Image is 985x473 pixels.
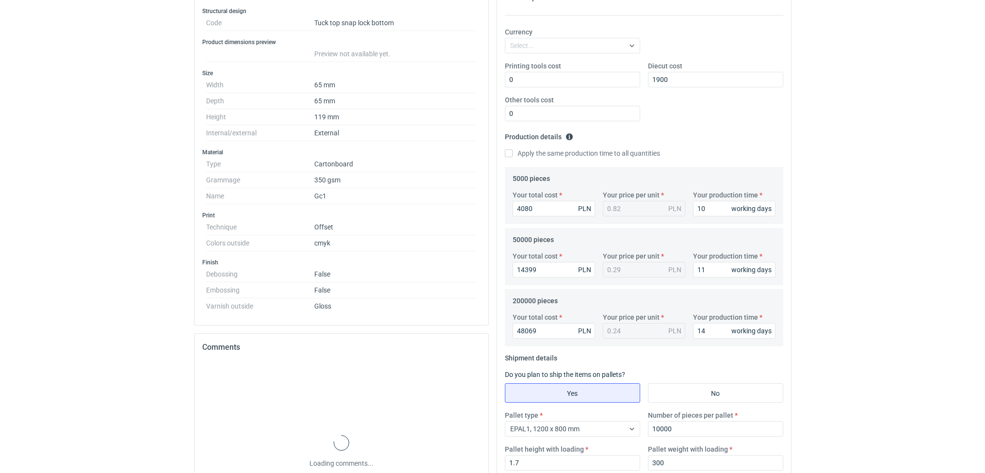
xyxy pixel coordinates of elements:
label: Your total cost [513,190,558,200]
label: Pallet weight with loading [648,444,728,454]
dt: Technique [206,219,314,235]
dd: Offset [314,219,477,235]
label: Pallet type [505,410,538,420]
label: Other tools cost [505,95,554,105]
dt: Height [206,109,314,125]
span: EPAL1, 1200 x 800 mm [510,425,580,433]
dd: 119 mm [314,109,477,125]
legend: Shipment details [505,350,557,362]
label: Apply the same production time to all quantities [505,148,660,158]
label: Do you plan to ship the items on pallets? [505,371,625,378]
h3: Structural design [202,7,481,15]
dt: Type [206,156,314,172]
div: PLN [578,326,591,336]
dt: Colors outside [206,235,314,251]
div: working days [731,326,772,336]
div: working days [731,204,772,213]
input: 0 [513,323,595,339]
div: Select... [510,41,534,50]
legend: Production details [505,129,573,141]
label: Your total cost [513,312,558,322]
input: 0 [513,262,595,277]
label: Your production time [693,312,758,322]
div: PLN [668,326,681,336]
h3: Finish [202,259,481,266]
input: 0 [648,455,783,471]
input: 0 [648,72,783,87]
legend: 5000 pieces [513,171,550,182]
dd: 65 mm [314,93,477,109]
input: 0 [693,323,775,339]
label: Diecut cost [648,61,682,71]
label: Your production time [693,251,758,261]
h3: Size [202,69,481,77]
div: PLN [668,204,681,213]
dd: cmyk [314,235,477,251]
dd: Tuck top snap lock bottom [314,15,477,31]
input: 0 [513,201,595,216]
input: 0 [505,72,640,87]
dt: Debossing [206,266,314,282]
div: PLN [578,204,591,213]
dt: Depth [206,93,314,109]
label: Your production time [693,190,758,200]
dd: External [314,125,477,141]
label: Printing tools cost [505,61,561,71]
label: Number of pieces per pallet [648,410,733,420]
div: PLN [668,265,681,275]
label: Currency [505,27,533,37]
span: Preview not available yet. [314,50,390,58]
label: No [648,383,783,403]
dd: Gloss [314,298,477,310]
label: Pallet height with loading [505,444,584,454]
dt: Embossing [206,282,314,298]
label: Your price per unit [603,312,660,322]
input: 0 [505,106,640,121]
dd: False [314,266,477,282]
dt: Name [206,188,314,204]
label: Your price per unit [603,251,660,261]
p: Loading comments... [309,458,373,468]
dt: Grammage [206,172,314,188]
input: 0 [693,201,775,216]
dt: Internal/external [206,125,314,141]
dd: Gc1 [314,188,477,204]
label: Your price per unit [603,190,660,200]
label: Yes [505,383,640,403]
h3: Material [202,148,481,156]
div: working days [731,265,772,275]
h3: Print [202,212,481,219]
label: Your total cost [513,251,558,261]
legend: 200000 pieces [513,293,558,305]
dt: Varnish outside [206,298,314,310]
dd: 350 gsm [314,172,477,188]
input: 0 [648,421,783,437]
input: 0 [693,262,775,277]
legend: 50000 pieces [513,232,554,244]
dt: Width [206,77,314,93]
input: 0 [505,455,640,471]
dd: 65 mm [314,77,477,93]
div: PLN [578,265,591,275]
h3: Product dimensions preview [202,38,481,46]
dd: Cartonboard [314,156,477,172]
h2: Comments [202,342,481,353]
dd: False [314,282,477,298]
dt: Code [206,15,314,31]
